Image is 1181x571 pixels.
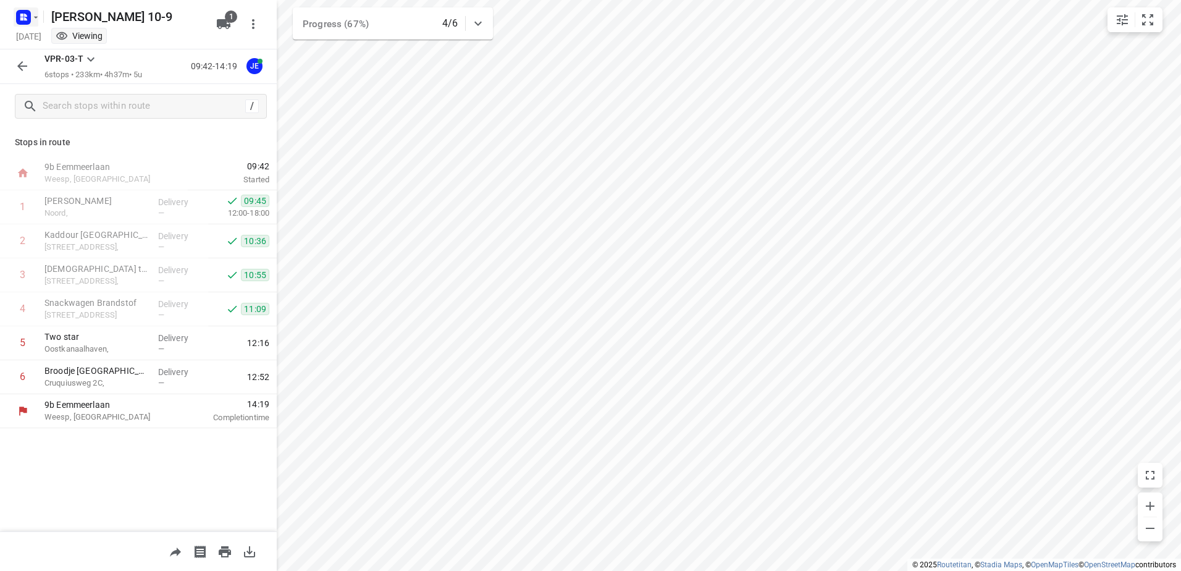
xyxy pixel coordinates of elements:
span: 12:16 [247,337,269,349]
p: Noord, [44,207,148,219]
span: — [158,310,164,319]
span: — [158,242,164,252]
p: Delivery [158,264,204,276]
p: 6 stops • 233km • 4h37m • 5u [44,69,143,81]
span: Share route [163,545,188,557]
span: 12:52 [247,371,269,383]
p: 314 Amsterdamsestraatweg, Utrecht [44,309,148,321]
p: [DEMOGRAPHIC_DATA] to go [44,263,148,275]
p: Delivery [158,230,204,242]
span: — [158,208,164,218]
div: Progress (67%)4/6 [293,7,493,40]
p: Two star [44,331,148,343]
span: — [158,276,164,285]
p: [PERSON_NAME] [44,195,148,207]
li: © 2025 , © , © © contributors [912,560,1176,569]
span: 14:19 [188,398,269,410]
svg: Done [226,235,238,247]
p: Delivery [158,298,204,310]
span: Download route [237,545,262,557]
p: Started [188,174,269,186]
span: 09:45 [241,195,269,207]
span: 10:55 [241,269,269,281]
svg: Done [226,195,238,207]
p: 12:00-18:00 [208,207,269,219]
div: / [245,99,259,113]
p: Weesp, [GEOGRAPHIC_DATA] [44,411,173,423]
p: Cruquiusweg 2C, [44,377,148,389]
p: 9b Eemmeerlaan [44,161,173,173]
p: Delivery [158,366,204,378]
p: 09:42-14:19 [191,60,242,73]
span: — [158,344,164,353]
p: VPR-03-T [44,53,83,66]
div: 1 [20,201,25,213]
span: 11:09 [241,303,269,315]
button: Fit zoom [1135,7,1160,32]
button: More [241,12,266,36]
a: Routetitan [937,560,972,569]
span: Print route [212,545,237,557]
p: 4/6 [442,16,458,31]
span: — [158,378,164,387]
div: small contained button group [1107,7,1162,32]
p: Kaddour [GEOGRAPHIC_DATA] [44,229,148,241]
svg: Done [226,303,238,315]
input: Search stops within route [43,97,245,116]
p: Oostkanaalhaven, [44,343,148,355]
p: Delivery [158,332,204,344]
span: 1 [225,11,237,23]
span: Print shipping labels [188,545,212,557]
p: [STREET_ADDRESS], [44,241,148,253]
p: Delivery [158,196,204,208]
p: Stops in route [15,136,262,149]
p: Weesp, [GEOGRAPHIC_DATA] [44,173,173,185]
a: OpenMapTiles [1031,560,1078,569]
div: 2 [20,235,25,247]
div: 6 [20,371,25,383]
svg: Done [226,269,238,281]
div: 4 [20,303,25,315]
p: 9b Eemmeerlaan [44,399,173,411]
a: OpenStreetMap [1084,560,1135,569]
div: You are currently in view mode. To make any changes, go to edit project. [56,30,103,42]
div: 3 [20,269,25,281]
p: Broodje [GEOGRAPHIC_DATA] [44,365,148,377]
p: Completion time [188,412,269,424]
a: Stadia Maps [980,560,1022,569]
span: Progress (67%) [303,19,369,30]
p: Snackwagen Brandstof [44,297,148,309]
span: 09:42 [188,160,269,172]
button: 1 [211,12,236,36]
div: 5 [20,337,25,349]
span: Assigned to Jeffrey E [242,60,267,72]
span: 10:36 [241,235,269,247]
p: [STREET_ADDRESS], [44,275,148,287]
button: Map settings [1110,7,1135,32]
